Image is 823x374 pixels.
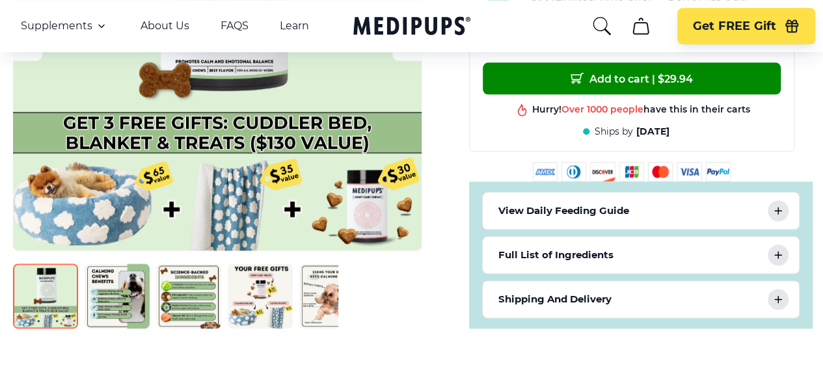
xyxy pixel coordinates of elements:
button: Get FREE Gift [677,8,815,44]
a: Learn [280,20,309,33]
img: Calming Dog Chews | Natural Dog Supplements [156,263,221,328]
img: Calming Dog Chews | Natural Dog Supplements [85,263,150,328]
span: Get FREE Gift [693,19,776,34]
a: Medipups [353,14,470,40]
button: Add to cart | $29.94 [483,62,781,94]
img: Calming Dog Chews | Natural Dog Supplements [13,263,78,328]
span: [DATE] [636,126,669,138]
button: cart [625,10,656,42]
img: Calming Dog Chews | Natural Dog Supplements [228,263,293,328]
img: Calming Dog Chews | Natural Dog Supplements [299,263,364,328]
button: Supplements [21,18,109,34]
p: View Daily Feeding Guide [498,203,629,219]
span: Over 1000 people [561,101,643,113]
span: Add to cart | $ 29.94 [571,72,693,85]
div: Hurry! have this in their carts [532,101,750,114]
span: Ships by [595,126,633,138]
span: Supplements [21,20,92,33]
p: Shipping And Delivery [498,291,612,307]
img: payment methods [533,162,731,181]
a: FAQS [221,20,249,33]
button: search [591,16,612,36]
a: About Us [141,20,189,33]
span: Best product [582,117,645,129]
div: in this shop [582,117,700,129]
p: Full List of Ingredients [498,247,614,263]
